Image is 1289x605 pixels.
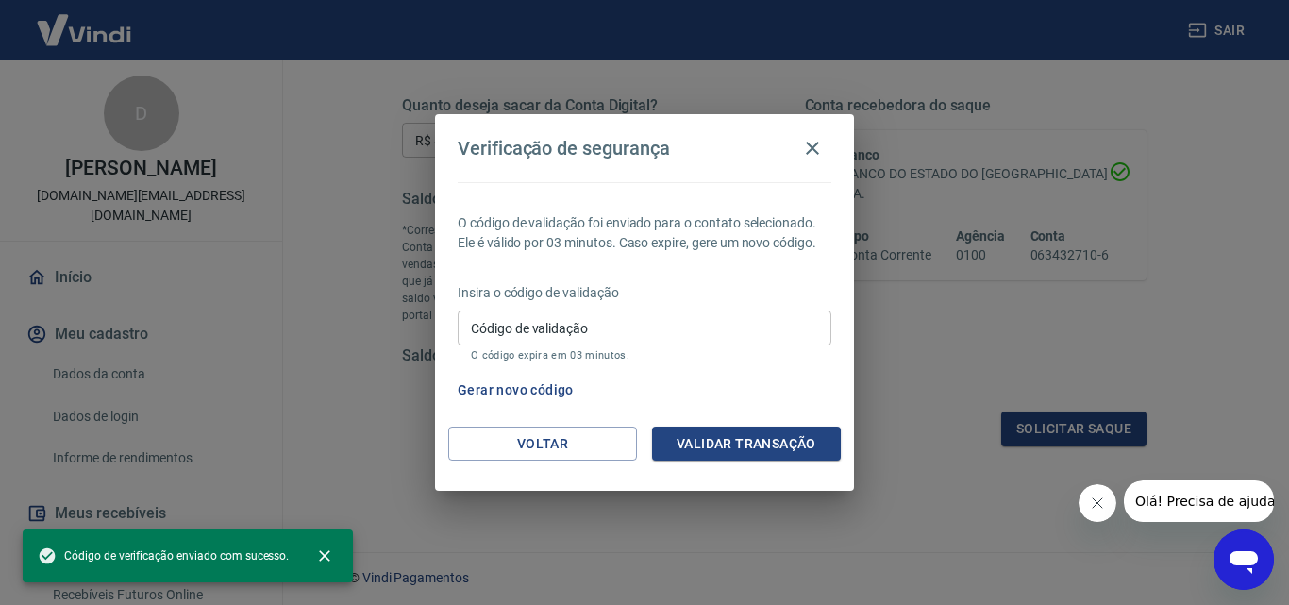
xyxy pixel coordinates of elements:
[458,213,831,253] p: O código de validação foi enviado para o contato selecionado. Ele é válido por 03 minutos. Caso e...
[652,427,841,462] button: Validar transação
[38,546,289,565] span: Código de verificação enviado com sucesso.
[458,137,670,160] h4: Verificação de segurança
[1214,529,1274,590] iframe: Botão para abrir a janela de mensagens
[1124,480,1274,522] iframe: Mensagem da empresa
[471,349,818,361] p: O código expira em 03 minutos.
[11,13,159,28] span: Olá! Precisa de ajuda?
[450,373,581,408] button: Gerar novo código
[448,427,637,462] button: Voltar
[458,283,831,303] p: Insira o código de validação
[304,535,345,577] button: close
[1079,484,1116,522] iframe: Fechar mensagem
